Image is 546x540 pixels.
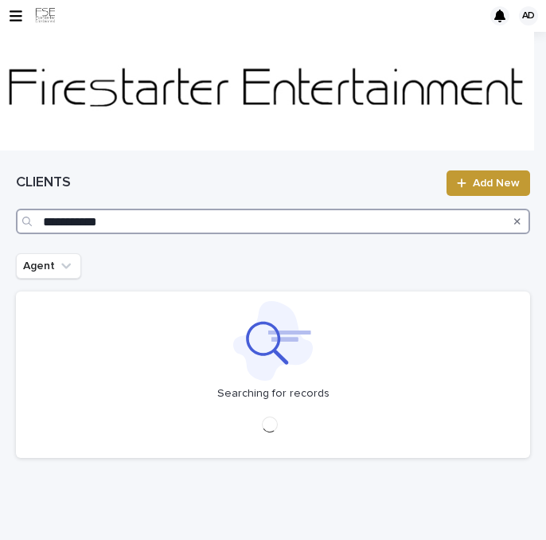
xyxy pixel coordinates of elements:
button: Agent [16,253,81,279]
span: Add New [473,178,520,189]
input: Search [16,209,530,234]
img: 9JgRvJ3ETPGCJDhvPVA5 [35,6,56,26]
p: Searching for records [217,387,330,401]
a: Add New [447,170,530,196]
h1: CLIENTS [16,174,437,193]
div: AD [519,6,538,25]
